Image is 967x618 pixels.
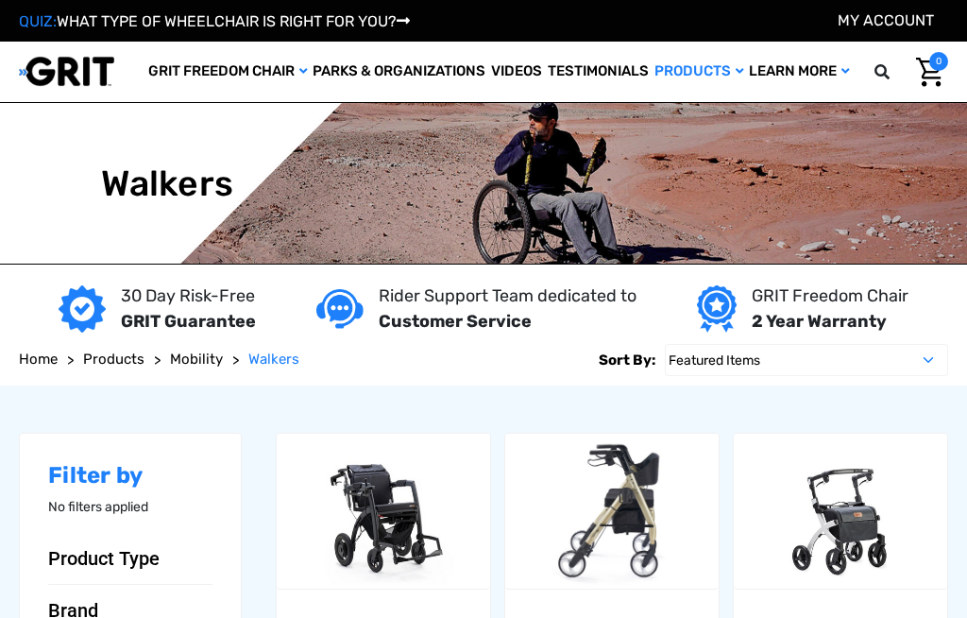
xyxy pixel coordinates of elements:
[746,42,852,102] a: Learn More
[101,162,233,204] h1: Walkers
[734,434,947,589] a: Rollz Flex Rollator,$719.00
[652,42,746,102] a: Products
[505,434,719,589] a: Spazio Special Rollator (20" Seat) by Comodita,$490.00
[19,12,410,30] a: QUIZ:WHAT TYPE OF WHEELCHAIR IS RIGHT FOR YOU?
[310,42,488,102] a: Parks & Organizations
[545,42,652,102] a: Testimonials
[752,283,908,309] p: GRIT Freedom Chair
[929,52,948,71] span: 0
[379,311,532,332] strong: Customer Service
[59,285,106,333] img: GRIT Guarantee
[734,434,947,589] img: Rollz Flex Rollator
[277,434,490,589] img: Rollz Motion Electric 2.0 - Rollator and Wheelchair
[48,547,212,570] button: Product Type
[752,311,887,332] strong: 2 Year Warranty
[505,434,719,589] img: Spazio Special Rollator (20" Seat) by Comodita
[170,349,223,370] a: Mobility
[19,351,58,368] span: Home
[697,285,736,333] img: Year warranty
[19,56,114,87] img: GRIT All-Terrain Wheelchair and Mobility Equipment
[19,349,58,370] a: Home
[48,462,212,489] h2: Filter by
[145,42,310,102] a: GRIT Freedom Chair
[170,351,223,368] span: Mobility
[19,12,57,30] span: QUIZ:
[599,344,655,376] label: Sort By:
[838,11,934,29] a: Account
[277,434,490,589] a: Rollz Motion Electric 2.0 - Rollator and Wheelchair,$3,990.00
[916,58,943,87] img: Cart
[248,351,299,368] span: Walkers
[48,497,212,517] p: No filters applied
[911,52,948,92] a: Cart with 0 items
[83,349,144,370] a: Products
[379,283,636,309] p: Rider Support Team dedicated to
[902,52,911,92] input: Search
[48,547,160,570] span: Product Type
[488,42,545,102] a: Videos
[248,349,299,370] a: Walkers
[121,311,256,332] strong: GRIT Guarantee
[83,351,144,368] span: Products
[121,283,256,309] p: 30 Day Risk-Free
[316,289,364,328] img: Customer service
